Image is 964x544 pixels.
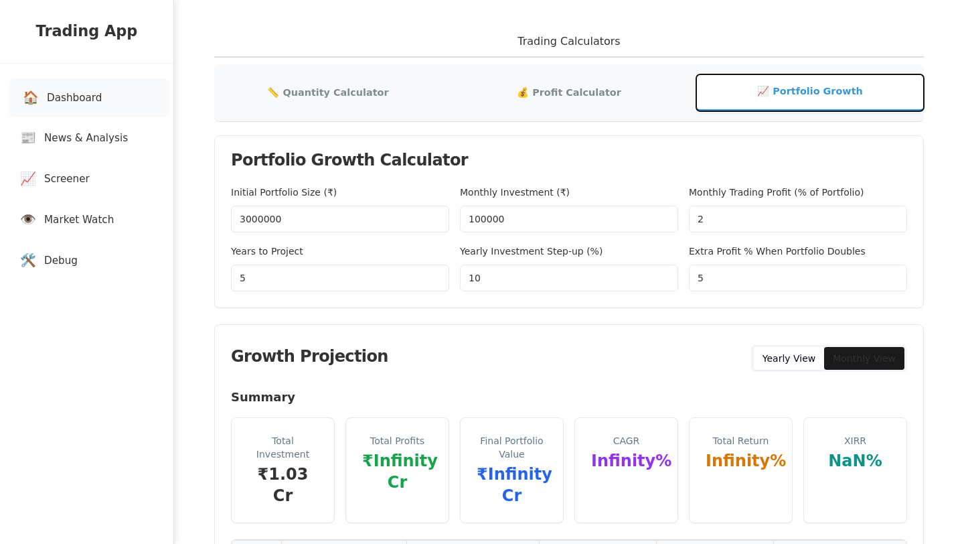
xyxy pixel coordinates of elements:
div: Total Investment [248,434,318,461]
h2: Trading Calculators [214,33,924,58]
button: 📈 Portfolio Growth [696,74,924,111]
span: 📈 [20,169,36,189]
div: Final Portfolio Value [477,434,547,461]
label: Monthly Investment (₹) [460,187,570,198]
button: Monthly View [824,347,904,370]
a: 👁️Market Watch [7,200,167,240]
a: 📈Screener [7,159,167,199]
a: 🛠️Debug [7,241,167,281]
label: Years to Project [231,246,303,257]
span: Debug [44,253,78,269]
div: Infinity % [706,450,776,472]
div: CAGR [591,434,661,448]
a: 🏠Dashboard [9,78,169,118]
a: 📰News & Analysis [7,119,167,158]
span: News & Analysis [44,131,128,146]
div: Total Profits [362,434,432,448]
span: Screener [44,172,90,187]
div: XIRR [820,434,890,448]
button: 📏 Quantity Calculator [214,76,442,111]
div: Infinity % [591,450,661,472]
label: Initial Portfolio Size (₹) [231,187,337,198]
button: Yearly View [754,347,825,370]
button: 💰 Profit Calculator [455,76,683,111]
div: Growth Projection [231,348,388,364]
div: ₹Infinity Cr [362,450,432,493]
span: 🏠 [23,88,39,108]
h4: Summary [231,388,907,407]
div: Portfolio Growth Calculator [231,152,907,168]
div: NaN % [820,450,890,472]
span: 📰 [20,129,36,148]
span: Dashboard [47,90,102,106]
span: 🛠️ [20,251,36,271]
label: Yearly Investment Step-up (%) [460,246,602,257]
span: 👁️ [20,210,36,230]
div: ₹Infinity Cr [477,464,547,506]
label: Monthly Trading Profit (% of Portfolio) [689,187,864,198]
label: Extra Profit % When Portfolio Doubles [689,246,866,257]
div: ₹1.03 Cr [248,464,318,506]
span: Market Watch [44,212,114,228]
div: Total Return [706,434,776,448]
h2: Trading App [13,20,160,43]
